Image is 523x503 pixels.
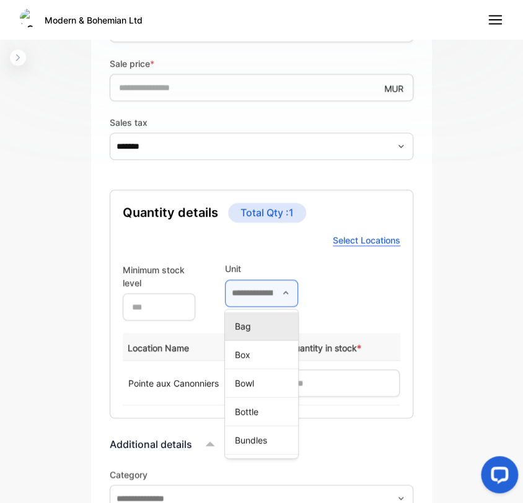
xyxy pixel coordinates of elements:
[123,263,195,289] label: Minimum stock level
[45,14,143,27] p: Modern & Bohemian Ltd
[110,436,192,451] p: Additional details
[110,57,413,70] label: Sale price
[123,203,218,222] h4: Quantity details
[128,376,219,389] p: Pointe aux Canonniers
[288,342,361,352] span: Quantity in stock
[110,468,413,481] label: Category
[235,433,292,446] p: Bundles
[235,319,292,332] p: Bag
[471,451,523,503] iframe: LiveChat chat widget
[235,348,292,361] p: Box
[228,203,306,222] p: Total Qty : 1
[20,9,38,27] img: Logo
[225,262,297,275] label: Unit
[128,338,283,354] p: Location Name
[110,116,413,129] label: Sales tax
[235,376,292,389] p: Bowl
[384,82,403,95] p: MUR
[235,405,292,418] p: Bottle
[333,235,400,246] span: Select Locations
